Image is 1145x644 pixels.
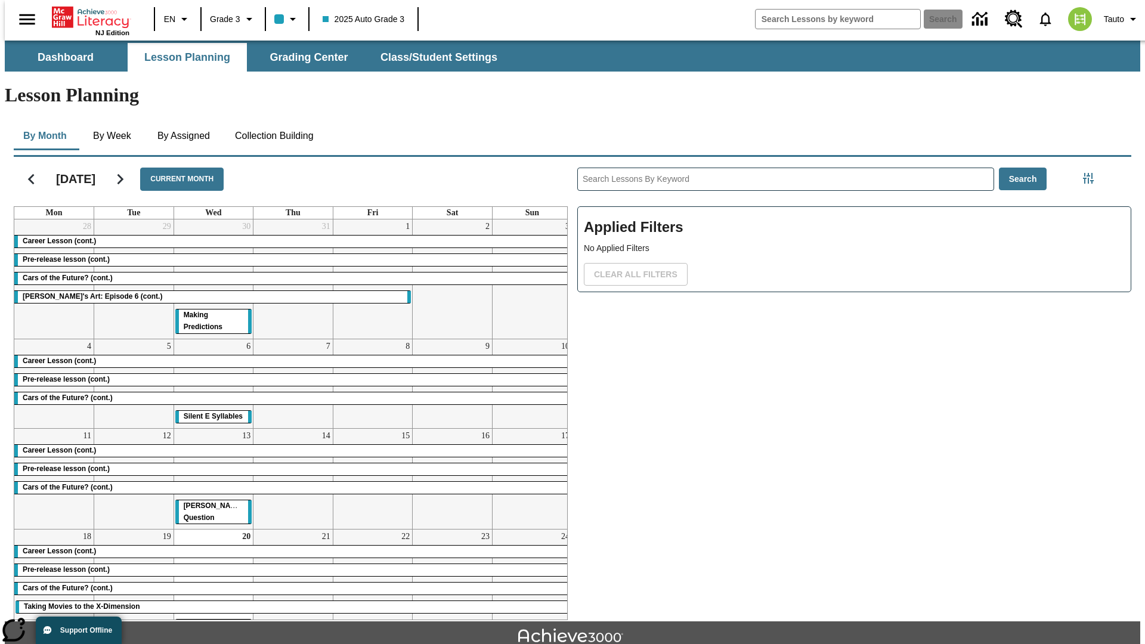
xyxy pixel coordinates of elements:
[60,626,112,634] span: Support Offline
[14,219,94,339] td: July 28, 2025
[105,164,135,194] button: Next
[578,168,994,190] input: Search Lessons By Keyword
[94,339,174,428] td: August 5, 2025
[568,152,1131,620] div: Search
[14,236,572,247] div: Career Lesson (cont.)
[210,13,240,26] span: Grade 3
[159,8,197,30] button: Language: EN, Select a language
[82,122,142,150] button: By Week
[23,255,110,264] span: Pre-release lesson (cont.)
[333,219,413,339] td: August 1, 2025
[165,339,174,354] a: August 5, 2025
[577,206,1131,292] div: Applied Filters
[240,219,253,234] a: July 30, 2025
[483,339,492,354] a: August 9, 2025
[164,13,175,26] span: EN
[253,428,333,530] td: August 14, 2025
[81,530,94,544] a: August 18, 2025
[14,254,572,266] div: Pre-release lesson (cont.)
[523,207,541,219] a: Sunday
[225,122,323,150] button: Collection Building
[240,429,253,443] a: August 13, 2025
[413,428,493,530] td: August 16, 2025
[14,355,572,367] div: Career Lesson (cont.)
[184,501,244,522] span: Joplin's Question
[5,43,508,72] div: SubNavbar
[253,219,333,339] td: July 31, 2025
[563,219,572,234] a: August 3, 2025
[479,530,492,544] a: August 23, 2025
[333,428,413,530] td: August 15, 2025
[14,564,572,576] div: Pre-release lesson (cont.)
[14,273,572,284] div: Cars of the Future? (cont.)
[333,339,413,428] td: August 8, 2025
[81,219,94,234] a: July 28, 2025
[998,3,1030,35] a: Resource Center, Will open in new tab
[160,530,174,544] a: August 19, 2025
[14,445,572,457] div: Career Lesson (cont.)
[205,8,261,30] button: Grade: Grade 3, Select a grade
[14,428,94,530] td: August 11, 2025
[23,547,96,555] span: Career Lesson (cont.)
[140,168,224,191] button: Current Month
[492,219,572,339] td: August 3, 2025
[965,3,998,36] a: Data Center
[756,10,920,29] input: search field
[125,207,143,219] a: Tuesday
[479,429,492,443] a: August 16, 2025
[175,411,252,423] div: Silent E Syllables
[492,339,572,428] td: August 10, 2025
[174,339,253,428] td: August 6, 2025
[23,584,113,592] span: Cars of the Future? (cont.)
[1061,4,1099,35] button: Select a new avatar
[36,617,122,644] button: Support Offline
[94,219,174,339] td: July 29, 2025
[1068,7,1092,31] img: avatar image
[23,446,96,454] span: Career Lesson (cont.)
[14,339,94,428] td: August 4, 2025
[203,207,224,219] a: Wednesday
[4,152,568,620] div: Calendar
[413,339,493,428] td: August 9, 2025
[14,122,76,150] button: By Month
[365,207,381,219] a: Friday
[85,339,94,354] a: August 4, 2025
[184,412,243,420] span: Silent E Syllables
[175,500,252,524] div: Joplin's Question
[584,213,1125,242] h2: Applied Filters
[1104,13,1124,26] span: Tauto
[6,43,125,72] button: Dashboard
[23,292,162,301] span: Violet's Art: Episode 6 (cont.)
[14,583,572,595] div: Cars of the Future? (cont.)
[52,5,129,29] a: Home
[148,122,219,150] button: By Assigned
[56,172,95,186] h2: [DATE]
[14,482,572,494] div: Cars of the Future? (cont.)
[492,428,572,530] td: August 17, 2025
[16,164,47,194] button: Previous
[175,309,252,333] div: Making Predictions
[128,43,247,72] button: Lesson Planning
[23,465,110,473] span: Pre-release lesson (cont.)
[559,530,572,544] a: August 24, 2025
[483,219,492,234] a: August 2, 2025
[14,392,572,404] div: Cars of the Future? (cont.)
[244,339,253,354] a: August 6, 2025
[320,429,333,443] a: August 14, 2025
[253,339,333,428] td: August 7, 2025
[14,291,411,303] div: Violet's Art: Episode 6 (cont.)
[283,207,303,219] a: Thursday
[160,219,174,234] a: July 29, 2025
[5,41,1140,72] div: SubNavbar
[94,428,174,530] td: August 12, 2025
[1030,4,1061,35] a: Notifications
[320,219,333,234] a: July 31, 2025
[95,29,129,36] span: NJ Edition
[323,13,405,26] span: 2025 Auto Grade 3
[320,530,333,544] a: August 21, 2025
[184,311,222,331] span: Making Predictions
[174,428,253,530] td: August 13, 2025
[23,483,113,491] span: Cars of the Future? (cont.)
[23,237,96,245] span: Career Lesson (cont.)
[240,530,253,544] a: August 20, 2025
